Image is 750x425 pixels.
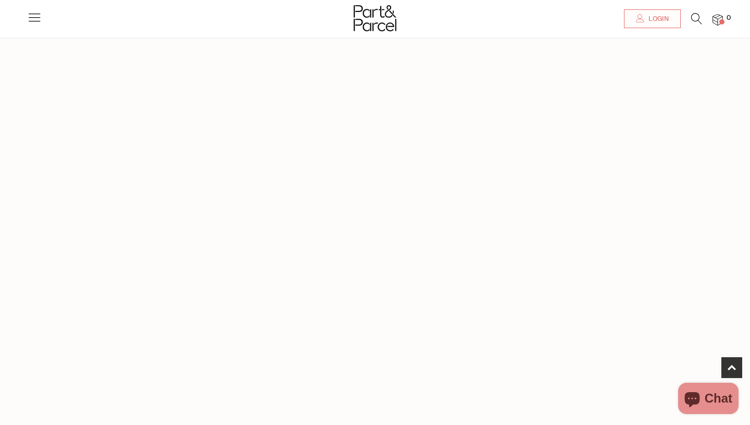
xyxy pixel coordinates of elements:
span: 0 [724,14,733,23]
a: 0 [712,14,723,25]
span: Login [646,15,669,23]
inbox-online-store-chat: Shopify online store chat [675,383,742,417]
img: Part&Parcel [354,5,396,31]
a: Login [624,9,681,28]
